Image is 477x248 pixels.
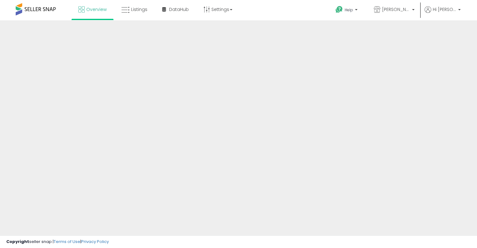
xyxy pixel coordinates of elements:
span: [PERSON_NAME] & [PERSON_NAME] LLC [382,6,410,13]
a: Privacy Policy [81,239,109,245]
div: seller snap | | [6,239,109,245]
span: Overview [86,6,107,13]
span: Help [345,7,353,13]
a: Hi [PERSON_NAME] [425,6,461,20]
span: DataHub [169,6,189,13]
a: Terms of Use [54,239,80,245]
span: Listings [131,6,147,13]
strong: Copyright [6,239,29,245]
i: Get Help [335,6,343,13]
a: Help [331,1,364,20]
span: Hi [PERSON_NAME] [433,6,456,13]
